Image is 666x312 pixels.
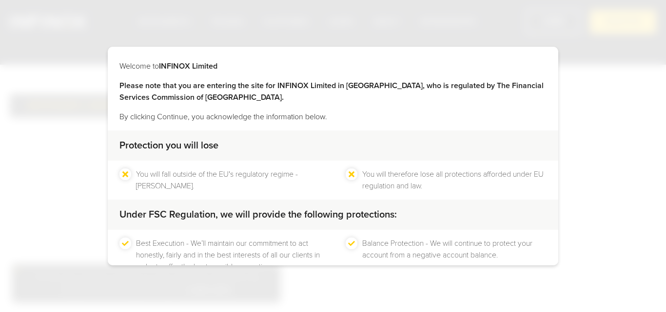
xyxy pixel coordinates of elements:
[136,238,320,273] li: Best Execution - We’ll maintain our commitment to act honestly, fairly and in the best interests ...
[136,168,320,192] li: You will fall outside of the EU's regulatory regime - [PERSON_NAME].
[119,81,544,102] strong: Please note that you are entering the site for INFINOX Limited in [GEOGRAPHIC_DATA], who is regul...
[119,209,397,220] strong: Under FSC Regulation, we will provide the following protections:
[119,111,547,123] p: By clicking Continue, you acknowledge the information below.
[159,61,217,71] strong: INFINOX Limited
[119,60,547,72] p: Welcome to
[119,140,218,151] strong: Protection you will lose
[362,168,547,192] li: You will therefore lose all protections afforded under EU regulation and law.
[362,238,547,273] li: Balance Protection - We will continue to protect your account from a negative account balance.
